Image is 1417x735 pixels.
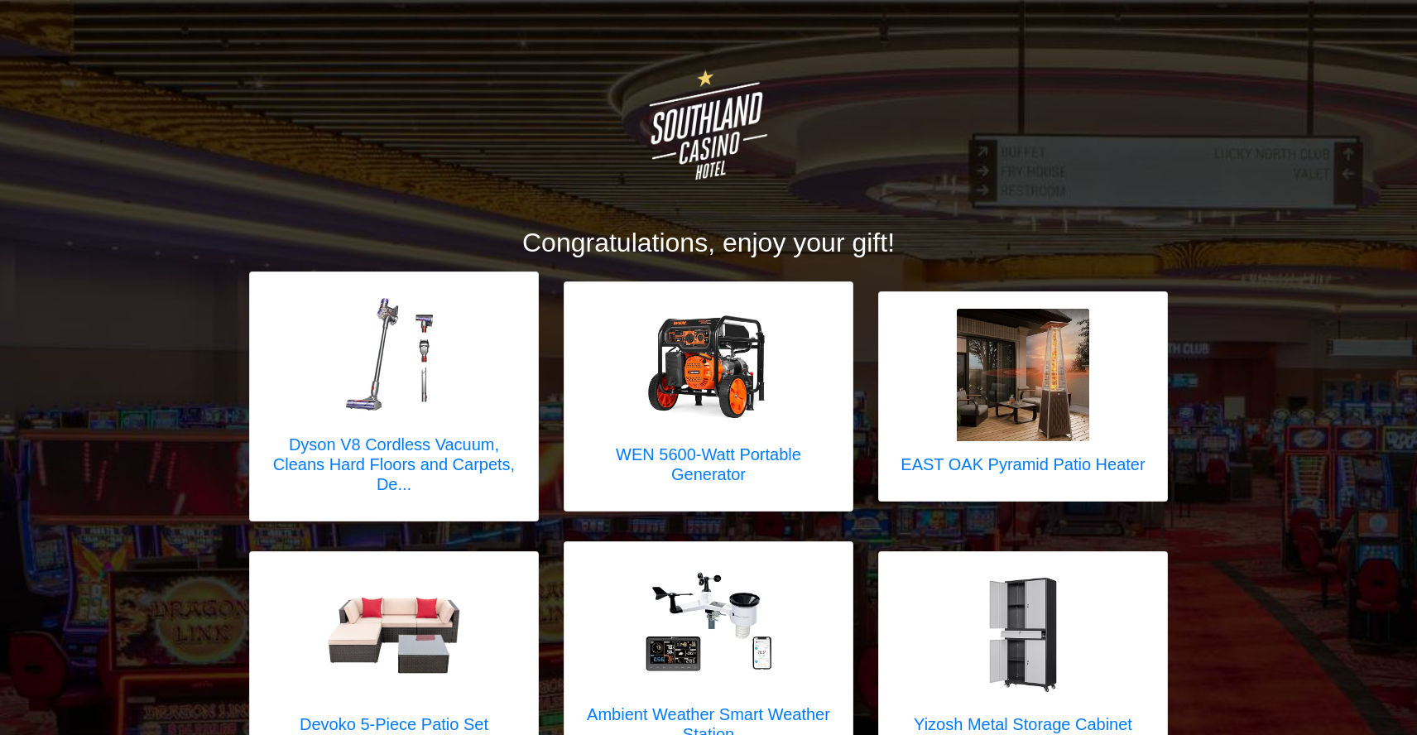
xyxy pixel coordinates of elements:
h2: Congratulations, enjoy your gift! [249,227,1168,258]
img: Logo [620,41,797,207]
h5: Yizosh Metal Storage Cabinet [914,714,1132,734]
a: EAST OAK Pyramid Patio Heater EAST OAK Pyramid Patio Heater [901,309,1145,484]
img: Ambient Weather Smart Weather Station [642,559,775,691]
h5: Devoko 5-Piece Patio Set [300,714,488,734]
img: Yizosh Metal Storage Cabinet [957,569,1089,701]
img: Dyson V8 Cordless Vacuum, Cleans Hard Floors and Carpets, Detangles, Converts to Handheld, 115AW,... [328,289,460,421]
img: EAST OAK Pyramid Patio Heater [957,309,1089,441]
a: WEN 5600-Watt Portable Generator WEN 5600-Watt Portable Generator [581,299,836,494]
img: Devoko 5-Piece Patio Set [328,597,460,674]
img: WEN 5600-Watt Portable Generator [642,310,775,420]
h5: EAST OAK Pyramid Patio Heater [901,454,1145,474]
a: Dyson V8 Cordless Vacuum, Cleans Hard Floors and Carpets, Detangles, Converts to Handheld, 115AW,... [267,289,521,504]
h5: WEN 5600-Watt Portable Generator [581,444,836,484]
h5: Dyson V8 Cordless Vacuum, Cleans Hard Floors and Carpets, De... [267,435,521,494]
